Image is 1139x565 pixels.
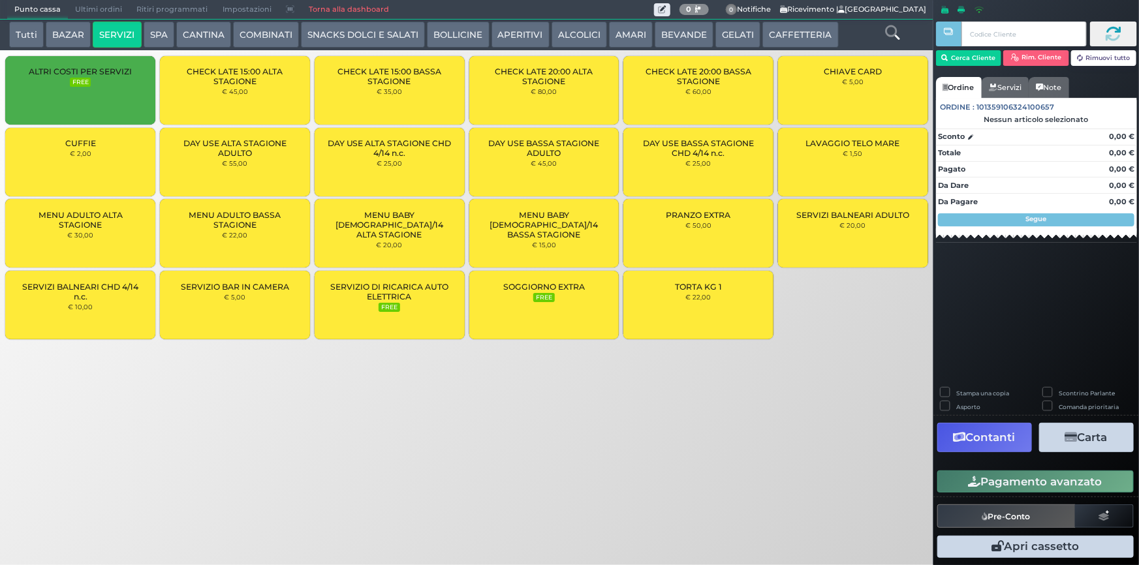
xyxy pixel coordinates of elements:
[937,504,1076,528] button: Pre-Conto
[796,210,909,220] span: SERVIZI BALNEARI ADULTO
[686,5,691,14] b: 0
[843,149,863,157] small: € 1,50
[1109,197,1134,206] strong: 0,00 €
[655,22,713,48] button: BEVANDE
[956,403,980,411] label: Asporto
[941,102,975,113] span: Ordine :
[1109,164,1134,174] strong: 0,00 €
[480,210,608,239] span: MENU BABY [DEMOGRAPHIC_DATA]/14 BASSA STAGIONE
[938,131,965,142] strong: Sconto
[222,159,247,167] small: € 55,00
[937,470,1134,493] button: Pagamento avanzato
[233,22,299,48] button: COMBINATI
[977,102,1055,113] span: 101359106324100657
[938,164,965,174] strong: Pagato
[480,67,608,86] span: CHECK LATE 20:00 ALTA STAGIONE
[842,78,864,85] small: € 5,00
[1029,77,1069,98] a: Note
[480,138,608,158] span: DAY USE BASSA STAGIONE ADULTO
[176,22,231,48] button: CANTINA
[685,221,711,229] small: € 50,00
[936,77,982,98] a: Ordine
[938,181,969,190] strong: Da Dare
[824,67,882,76] span: CHIAVE CARD
[531,159,557,167] small: € 45,00
[93,22,141,48] button: SERVIZI
[491,22,550,48] button: APERITIVI
[937,423,1032,452] button: Contanti
[936,50,1002,66] button: Cerca Cliente
[326,138,454,158] span: DAY USE ALTA STAGIONE CHD 4/14 n.c.
[936,115,1137,124] div: Nessun articolo selezionato
[686,293,711,301] small: € 22,00
[1071,50,1137,66] button: Rimuovi tutto
[68,1,129,19] span: Ultimi ordini
[666,210,731,220] span: PRANZO EXTRA
[129,1,215,19] span: Ritiri programmati
[1026,215,1047,223] strong: Segue
[70,78,91,87] small: FREE
[938,148,961,157] strong: Totale
[634,67,762,86] span: CHECK LATE 20:00 BASSA STAGIONE
[762,22,838,48] button: CAFFETTERIA
[1039,423,1134,452] button: Carta
[1109,148,1134,157] strong: 0,00 €
[224,293,245,301] small: € 5,00
[532,241,556,249] small: € 15,00
[171,138,299,158] span: DAY USE ALTA STAGIONE ADULTO
[222,231,247,239] small: € 22,00
[1109,181,1134,190] strong: 0,00 €
[427,22,489,48] button: BOLLICINE
[379,303,399,312] small: FREE
[982,77,1029,98] a: Servizi
[9,22,44,48] button: Tutti
[215,1,279,19] span: Impostazioni
[29,67,132,76] span: ALTRI COSTI PER SERVIZI
[65,138,96,148] span: CUFFIE
[171,210,299,230] span: MENU ADULTO BASSA STAGIONE
[67,231,93,239] small: € 30,00
[552,22,607,48] button: ALCOLICI
[715,22,760,48] button: GELATI
[377,87,402,95] small: € 35,00
[16,282,144,301] span: SERVIZI BALNEARI CHD 4/14 n.c.
[634,138,762,158] span: DAY USE BASSA STAGIONE CHD 4/14 n.c.
[1059,389,1116,397] label: Scontrino Parlante
[937,536,1134,558] button: Apri cassetto
[7,1,68,19] span: Punto cassa
[938,197,978,206] strong: Da Pagare
[16,210,144,230] span: MENU ADULTO ALTA STAGIONE
[68,303,93,311] small: € 10,00
[326,67,454,86] span: CHECK LATE 15:00 BASSA STAGIONE
[806,138,900,148] span: LAVAGGIO TELO MARE
[503,282,585,292] span: SOGGIORNO EXTRA
[301,22,425,48] button: SNACKS DOLCI E SALATI
[726,4,738,16] span: 0
[144,22,174,48] button: SPA
[377,241,403,249] small: € 20,00
[1109,132,1134,141] strong: 0,00 €
[70,149,91,157] small: € 2,00
[675,282,722,292] span: TORTA KG 1
[961,22,1086,46] input: Codice Cliente
[46,22,91,48] button: BAZAR
[181,282,289,292] span: SERVIZIO BAR IN CAMERA
[302,1,396,19] a: Torna alla dashboard
[533,293,554,302] small: FREE
[326,282,454,301] span: SERVIZIO DI RICARICA AUTO ELETTRICA
[222,87,248,95] small: € 45,00
[956,389,1009,397] label: Stampa una copia
[531,87,557,95] small: € 80,00
[326,210,454,239] span: MENU BABY [DEMOGRAPHIC_DATA]/14 ALTA STAGIONE
[609,22,653,48] button: AMARI
[377,159,402,167] small: € 25,00
[840,221,866,229] small: € 20,00
[171,67,299,86] span: CHECK LATE 15:00 ALTA STAGIONE
[1003,50,1069,66] button: Rim. Cliente
[686,159,711,167] small: € 25,00
[685,87,711,95] small: € 60,00
[1059,403,1119,411] label: Comanda prioritaria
